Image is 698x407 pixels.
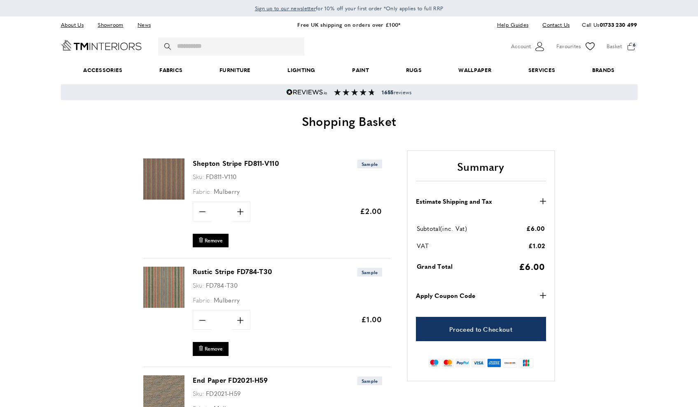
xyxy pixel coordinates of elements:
[255,5,316,12] span: Sign up to our newsletter
[519,358,533,367] img: jcb
[357,160,382,168] span: Sample
[193,342,229,356] button: Remove Rustic Stripe FD784-T30
[193,158,280,168] a: Shepton Stripe FD811-V110
[302,112,397,130] span: Shopping Basket
[201,58,269,83] a: Furniture
[472,358,485,367] img: visa
[442,358,454,367] img: mastercard
[143,194,184,201] a: Shepton Stripe FD811-V110
[556,42,581,51] span: Favourites
[510,58,574,83] a: Services
[536,19,570,30] a: Contact Us
[255,5,444,12] span: for 10% off your first order *Only applies to full RRP
[491,19,535,30] a: Help Guides
[91,19,129,30] a: Showroom
[416,196,546,206] button: Estimate Shipping and Tax
[206,281,238,289] span: FD784-T30
[503,358,517,367] img: discover
[255,4,316,12] a: Sign up to our newsletter
[297,21,400,28] a: Free UK shipping on orders over £100*
[205,237,223,244] span: Remove
[205,345,223,352] span: Remove
[511,42,531,51] span: Account
[519,260,545,272] span: £6.00
[428,358,440,367] img: maestro
[164,37,173,56] button: Search
[214,187,240,195] span: Mulberry
[193,267,273,276] a: Rustic Stripe FD784-T30
[440,58,510,83] a: Wallpaper
[61,40,142,51] a: Go to Home page
[382,89,411,95] span: reviews
[193,187,212,195] span: Fabric:
[193,389,204,398] span: Sku:
[440,224,467,233] span: (inc. Vat)
[357,268,382,277] span: Sample
[600,21,637,28] a: 01733 230 499
[487,358,502,367] img: american-express
[193,281,204,289] span: Sku:
[360,206,382,216] span: £2.00
[388,58,440,83] a: Rugs
[556,40,596,53] a: Favourites
[357,377,382,385] span: Sample
[526,224,545,233] span: £6.00
[286,89,327,95] img: Reviews.io 5 stars
[193,172,204,181] span: Sku:
[574,58,633,83] a: Brands
[143,267,184,308] img: Rustic Stripe FD784-T30
[206,172,236,181] span: FD811-V110
[416,291,546,300] button: Apply Coupon Code
[511,40,546,53] button: Customer Account
[61,19,90,30] a: About Us
[269,58,334,83] a: Lighting
[417,241,429,250] span: VAT
[65,58,141,83] span: Accessories
[455,358,470,367] img: paypal
[417,262,453,270] span: Grand Total
[334,89,375,95] img: Reviews section
[193,295,212,304] span: Fabric:
[416,196,492,206] strong: Estimate Shipping and Tax
[416,317,546,341] a: Proceed to Checkout
[141,58,201,83] a: Fabrics
[193,375,268,385] a: End Paper FD2021-H59
[382,88,393,96] strong: 1655
[143,302,184,309] a: Rustic Stripe FD784-T30
[416,159,546,181] h2: Summary
[582,21,637,29] p: Call Us
[193,234,229,247] button: Remove Shepton Stripe FD811-V110
[528,241,545,250] span: £1.02
[143,158,184,200] img: Shepton Stripe FD811-V110
[361,314,382,324] span: £1.00
[416,291,475,300] strong: Apply Coupon Code
[206,389,240,398] span: FD2021-H59
[214,295,240,304] span: Mulberry
[334,58,388,83] a: Paint
[131,19,157,30] a: News
[417,224,440,233] span: Subtotal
